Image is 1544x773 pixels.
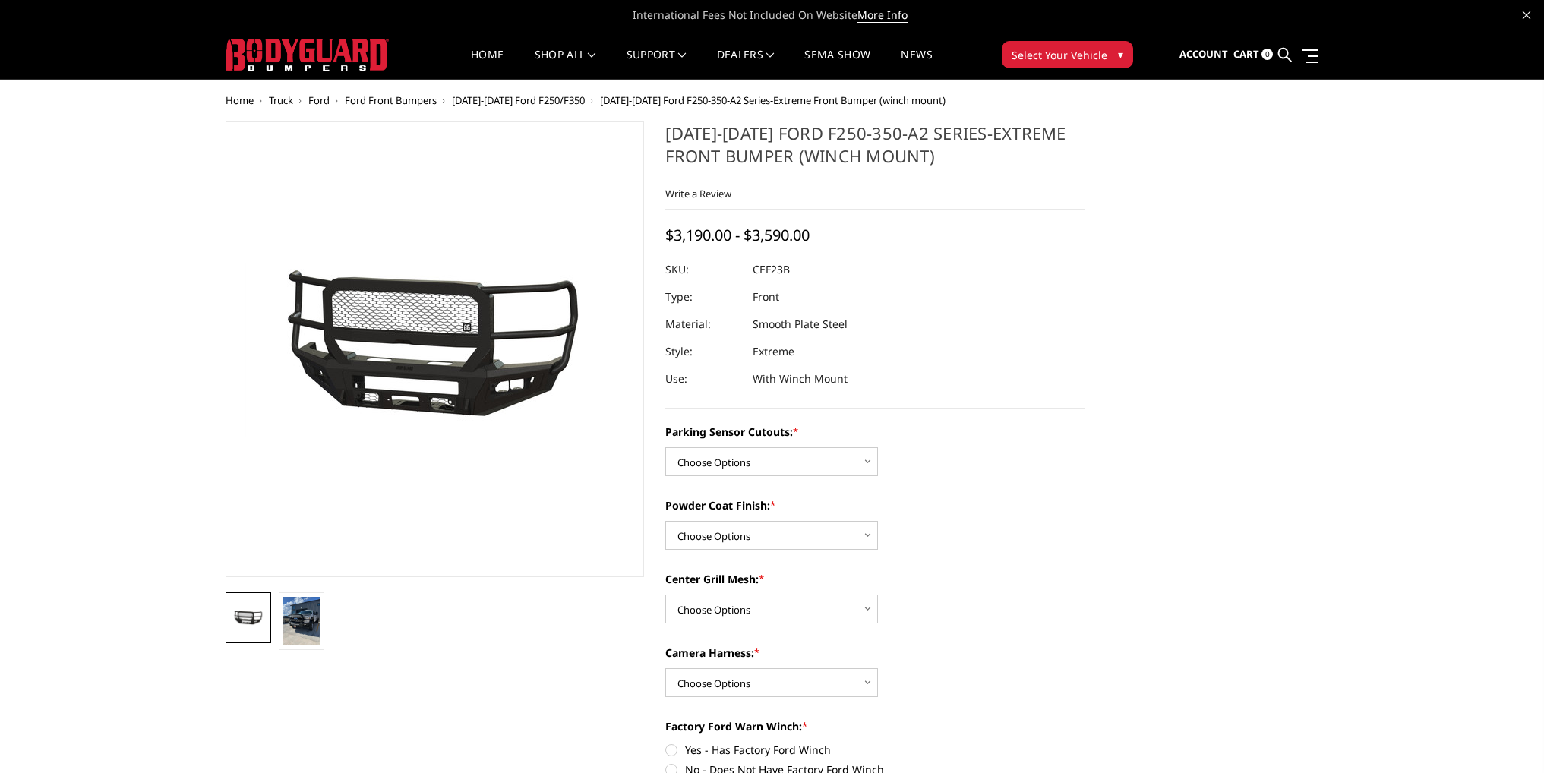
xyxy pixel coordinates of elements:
[665,121,1085,178] h1: [DATE]-[DATE] Ford F250-350-A2 Series-Extreme Front Bumper (winch mount)
[665,338,741,365] dt: Style:
[717,49,775,79] a: Dealers
[471,49,504,79] a: Home
[753,311,848,338] dd: Smooth Plate Steel
[269,93,293,107] a: Truck
[535,49,596,79] a: shop all
[283,597,320,645] img: 2023-2025 Ford F250-350-A2 Series-Extreme Front Bumper (winch mount)
[245,263,624,437] img: 2023-2025 Ford F250-350-A2 Series-Extreme Front Bumper (winch mount)
[665,742,1085,758] label: Yes - Has Factory Ford Winch
[665,311,741,338] dt: Material:
[600,93,946,107] span: [DATE]-[DATE] Ford F250-350-A2 Series-Extreme Front Bumper (winch mount)
[345,93,437,107] a: Ford Front Bumpers
[1261,49,1273,60] span: 0
[1233,34,1273,75] a: Cart 0
[226,93,254,107] a: Home
[665,497,1085,513] label: Powder Coat Finish:
[901,49,932,79] a: News
[804,49,870,79] a: SEMA Show
[753,256,790,283] dd: CEF23B
[857,8,908,23] a: More Info
[665,187,731,200] a: Write a Review
[665,571,1085,587] label: Center Grill Mesh:
[226,39,389,71] img: BODYGUARD BUMPERS
[1179,34,1228,75] a: Account
[1233,47,1259,61] span: Cart
[1179,47,1228,61] span: Account
[665,718,1085,734] label: Factory Ford Warn Winch:
[1002,41,1133,68] button: Select Your Vehicle
[1012,47,1107,63] span: Select Your Vehicle
[665,645,1085,661] label: Camera Harness:
[308,93,330,107] a: Ford
[753,338,794,365] dd: Extreme
[452,93,585,107] a: [DATE]-[DATE] Ford F250/F350
[665,256,741,283] dt: SKU:
[665,424,1085,440] label: Parking Sensor Cutouts:
[753,365,848,393] dd: With Winch Mount
[627,49,687,79] a: Support
[665,225,810,245] span: $3,190.00 - $3,590.00
[665,365,741,393] dt: Use:
[230,610,267,626] img: 2023-2025 Ford F250-350-A2 Series-Extreme Front Bumper (winch mount)
[753,283,779,311] dd: Front
[226,121,645,577] a: 2023-2025 Ford F250-350-A2 Series-Extreme Front Bumper (winch mount)
[665,283,741,311] dt: Type:
[1118,46,1123,62] span: ▾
